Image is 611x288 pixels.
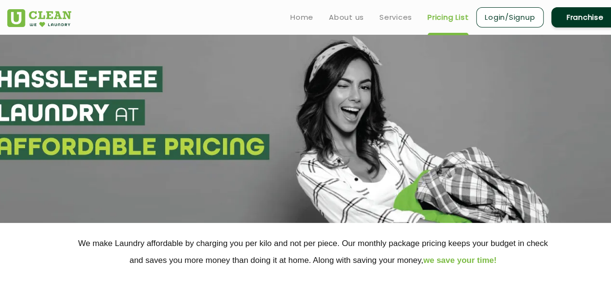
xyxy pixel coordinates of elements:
[428,12,468,23] a: Pricing List
[290,12,313,23] a: Home
[379,12,412,23] a: Services
[476,7,544,27] a: Login/Signup
[7,9,71,27] img: UClean Laundry and Dry Cleaning
[329,12,364,23] a: About us
[423,256,496,265] span: we save your time!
